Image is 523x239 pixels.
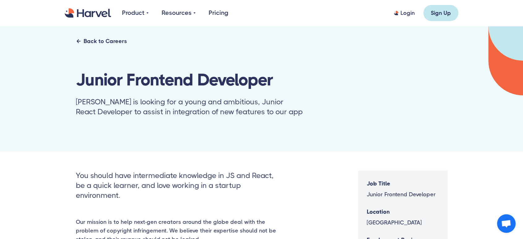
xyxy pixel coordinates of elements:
[367,179,439,188] h6: Job Title
[76,37,127,46] a: Back to Careers
[423,5,458,21] a: Sign Up
[76,97,305,117] div: [PERSON_NAME] is looking for a young and ambitious, Junior React Developer to assist in integrati...
[162,8,192,18] div: Resources
[400,9,415,17] div: Login
[367,218,439,227] div: [GEOGRAPHIC_DATA]
[162,8,196,18] div: Resources
[84,37,127,46] div: Back to Careers
[394,9,415,17] a: Login
[431,9,451,17] div: Sign Up
[367,207,439,216] h6: Location
[367,190,439,199] div: Junior Frontend Developer
[122,8,149,18] div: Product
[497,214,516,233] div: Open chat
[76,171,277,200] div: You should have intermediate knowledge in JS and React, be a quick learner, and love working in a...
[65,8,111,18] a: home
[209,8,228,18] a: Pricing
[122,8,145,18] div: Product
[76,72,305,88] h1: Junior Frontend Developer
